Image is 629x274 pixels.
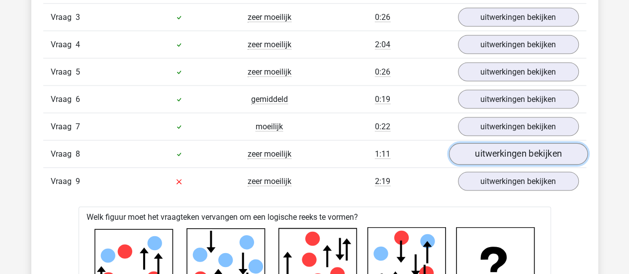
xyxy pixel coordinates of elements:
span: 3 [76,12,80,22]
span: 8 [76,149,80,159]
a: uitwerkingen bekijken [458,172,579,191]
span: zeer moeilijk [248,149,291,159]
a: uitwerkingen bekijken [458,63,579,82]
span: 0:26 [375,67,390,77]
span: gemiddeld [251,94,288,104]
a: uitwerkingen bekijken [458,90,579,109]
span: 7 [76,122,80,131]
a: uitwerkingen bekijken [449,143,587,165]
span: 2:19 [375,177,390,186]
a: uitwerkingen bekijken [458,117,579,136]
span: 1:11 [375,149,390,159]
span: Vraag [51,11,76,23]
span: moeilijk [256,122,283,132]
span: 0:26 [375,12,390,22]
span: Vraag [51,176,76,187]
span: Vraag [51,93,76,105]
span: 2:04 [375,40,390,50]
span: zeer moeilijk [248,40,291,50]
span: 4 [76,40,80,49]
span: zeer moeilijk [248,177,291,186]
span: 0:19 [375,94,390,104]
span: Vraag [51,66,76,78]
span: Vraag [51,148,76,160]
span: 9 [76,177,80,186]
span: 0:22 [375,122,390,132]
span: zeer moeilijk [248,67,291,77]
span: 6 [76,94,80,104]
span: 5 [76,67,80,77]
span: zeer moeilijk [248,12,291,22]
a: uitwerkingen bekijken [458,35,579,54]
a: uitwerkingen bekijken [458,8,579,27]
span: Vraag [51,39,76,51]
span: Vraag [51,121,76,133]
